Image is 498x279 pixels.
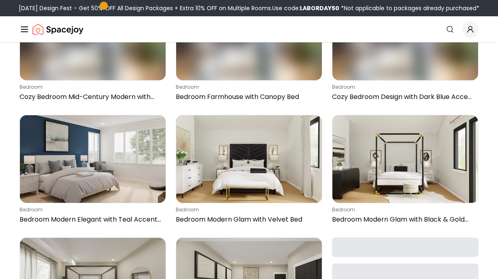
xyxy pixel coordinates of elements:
p: bedroom [176,84,319,90]
img: Bedroom Modern Elegant with Teal Accent Wall [20,115,166,203]
img: Bedroom Modern Glam with Velvet Bed [176,115,322,203]
a: Bedroom Modern Glam with Black & Gold Canopy BedbedroomBedroom Modern Glam with Black & Gold Cano... [332,115,478,228]
p: Cozy Bedroom Design with Dark Blue Accent Wall [332,92,475,102]
a: Spacejoy [33,21,83,37]
p: Bedroom Modern Glam with Black & Gold Canopy Bed [332,215,475,224]
p: Cozy Bedroom Mid-Century Modern with Vanity Space [20,92,163,102]
div: [DATE] Design Fest – Get 50% OFF All Design Packages + Extra 10% OFF on Multiple Rooms. [19,4,479,12]
b: LABORDAY50 [300,4,339,12]
img: Spacejoy Logo [33,21,83,37]
p: bedroom [332,84,475,90]
a: Bedroom Modern Elegant with Teal Accent WallbedroomBedroom Modern Elegant with Teal Accent Wall [20,115,166,228]
a: Bedroom Modern Glam with Velvet BedbedroomBedroom Modern Glam with Velvet Bed [176,115,322,228]
span: *Not applicable to packages already purchased* [339,4,479,12]
p: Bedroom Modern Elegant with Teal Accent Wall [20,215,163,224]
p: bedroom [176,207,319,213]
span: Use code: [272,4,339,12]
p: Bedroom Farmhouse with Canopy Bed [176,92,319,102]
nav: Global [20,16,478,42]
p: Bedroom Modern Glam with Velvet Bed [176,215,319,224]
p: bedroom [20,84,163,90]
img: Bedroom Modern Glam with Black & Gold Canopy Bed [332,115,478,203]
p: bedroom [20,207,163,213]
p: bedroom [332,207,475,213]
